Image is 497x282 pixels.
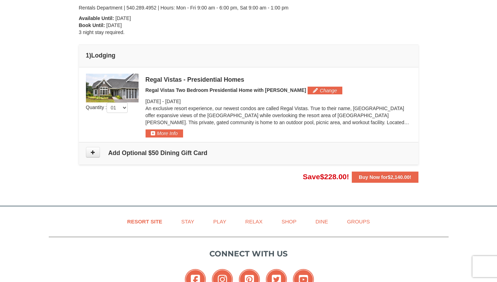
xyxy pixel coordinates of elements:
[79,15,114,21] strong: Available Until:
[146,105,411,126] p: An exclusive resort experience, our newest condos are called Regal Vistas. True to their name, [G...
[273,214,305,229] a: Shop
[320,173,347,181] span: $228.00
[49,248,449,260] p: Connect with us
[79,22,105,28] strong: Book Until:
[106,22,122,28] span: [DATE]
[146,99,161,104] span: [DATE]
[303,173,349,181] span: Save !
[307,214,337,229] a: Dine
[86,52,411,59] h4: 1 Lodging
[173,214,203,229] a: Stay
[119,214,171,229] a: Resort Site
[388,174,410,180] span: $2,140.00
[165,99,181,104] span: [DATE]
[146,129,183,137] button: More Info
[89,52,91,59] span: )
[308,87,342,94] button: Change
[146,87,306,93] span: Regal Vistas Two Bedroom Presidential Home with [PERSON_NAME]
[162,99,164,104] span: -
[236,214,271,229] a: Relax
[115,15,131,21] span: [DATE]
[338,214,378,229] a: Groups
[86,149,411,156] h4: Add Optional $50 Dining Gift Card
[204,214,235,229] a: Play
[359,174,411,180] strong: Buy Now for !
[146,76,411,83] div: Regal Vistas - Presidential Homes
[352,172,418,183] button: Buy Now for$2,140.00!
[86,74,139,102] img: 19218991-1-902409a9.jpg
[86,105,128,110] span: Quantity :
[79,29,125,35] span: 3 night stay required.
